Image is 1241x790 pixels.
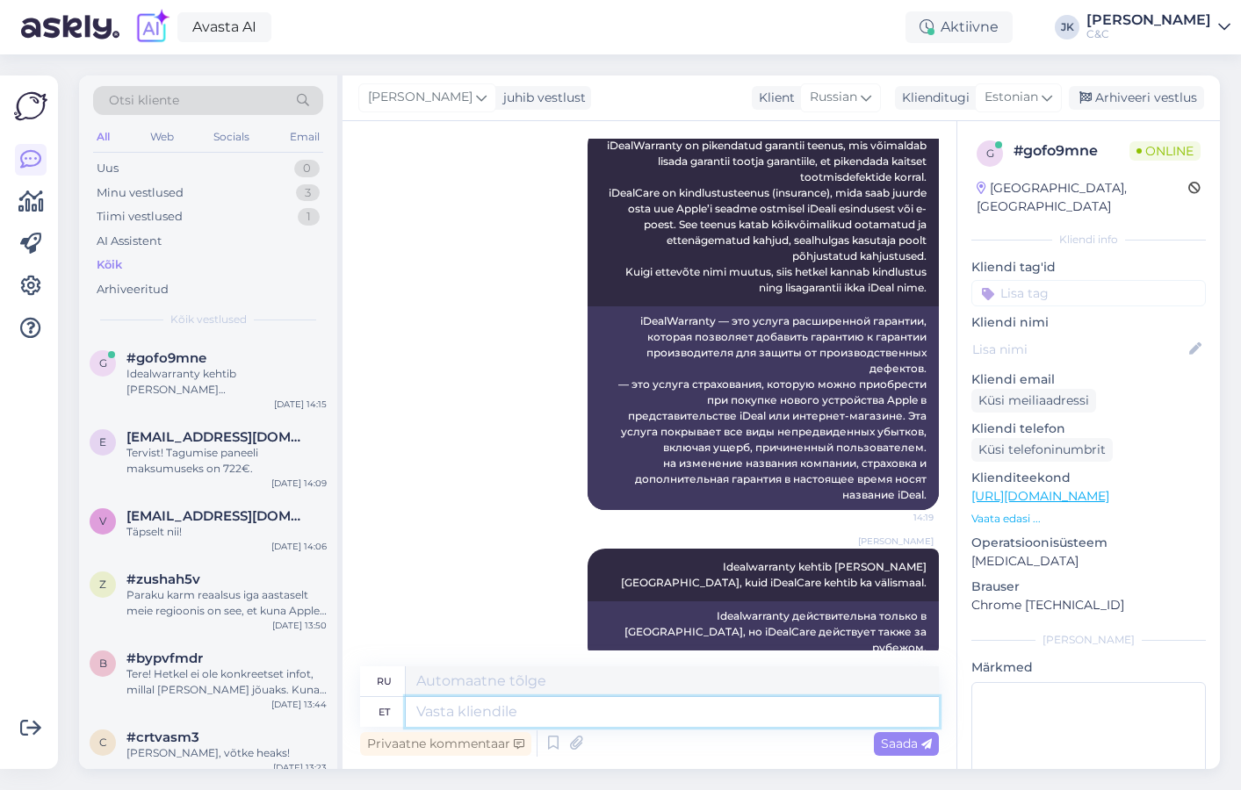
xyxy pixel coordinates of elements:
div: 0 [294,160,320,177]
p: [MEDICAL_DATA] [971,552,1206,571]
span: v [99,514,106,528]
span: #gofo9mne [126,350,206,366]
div: Arhiveeritud [97,281,169,298]
p: Brauser [971,578,1206,596]
div: Arhiveeri vestlus [1069,86,1204,110]
a: Avasta AI [177,12,271,42]
div: Idealwarranty kehtib [PERSON_NAME] [GEOGRAPHIC_DATA], kuid iDealCare kehtib ka välismaal. [126,366,327,398]
div: Uus [97,160,119,177]
div: Web [147,126,177,148]
p: Kliendi telefon [971,420,1206,438]
span: g [986,147,994,160]
div: Socials [210,126,253,148]
span: Online [1129,141,1201,161]
div: [DATE] 13:50 [272,619,327,632]
p: Vaata edasi ... [971,511,1206,527]
span: vitales1993@gmail.com [126,508,309,524]
span: [PERSON_NAME] [858,535,934,548]
div: Küsi telefoninumbrit [971,438,1113,462]
span: 14:19 [868,511,934,524]
div: Täpselt nii! [126,524,327,540]
div: Kliendi info [971,232,1206,248]
div: [DATE] 14:15 [274,398,327,411]
div: Privaatne kommentaar [360,732,531,756]
div: AI Assistent [97,233,162,250]
p: Klienditeekond [971,469,1206,487]
div: [DATE] 14:06 [271,540,327,553]
div: [PERSON_NAME], võtke heaks! [126,745,327,761]
span: Estonian [985,88,1038,107]
div: Tervist! Tagumise paneeli maksumuseks on 722€. [126,445,327,477]
p: Märkmed [971,658,1206,677]
div: # gofo9mne [1014,140,1129,162]
p: Kliendi tag'id [971,258,1206,276]
div: Email [286,126,323,148]
a: [URL][DOMAIN_NAME] [971,488,1109,504]
div: [PERSON_NAME] [1086,13,1211,27]
span: edi99.fjodorov@gmail.com [126,429,309,445]
span: Otsi kliente [109,91,179,110]
span: Saada [881,736,932,751]
input: Lisa nimi [972,340,1186,359]
img: Askly Logo [14,90,47,123]
div: C&C [1086,27,1211,41]
div: Kõik [97,256,122,274]
div: [DATE] 13:23 [273,761,327,774]
span: #zushah5v [126,571,200,587]
div: All [93,126,113,148]
div: JK [1055,15,1079,39]
span: Kõik vestlused [170,312,247,327]
div: [DATE] 13:44 [271,698,327,711]
div: Idealwarranty действительна только в [GEOGRAPHIC_DATA], но iDealCare действует также за рубежом. [588,601,939,663]
input: Lisa tag [971,280,1206,306]
div: Aktiivne [905,11,1013,43]
span: e [99,435,106,449]
div: et [379,697,390,727]
div: Paraku karm reaalsus iga aastaselt meie regioonis on see, et kuna Apple eraldab suurema kogustes ... [126,587,327,619]
div: Klient [752,89,795,107]
span: Russian [810,88,857,107]
span: Idealwarranty kehtib [PERSON_NAME] [GEOGRAPHIC_DATA], kuid iDealCare kehtib ka välismaal. [621,560,929,589]
p: Chrome [TECHNICAL_ID] [971,596,1206,614]
div: 1 [298,208,320,226]
div: [DATE] 14:09 [271,477,327,490]
div: Klienditugi [895,89,970,107]
span: b [99,657,107,670]
span: [PERSON_NAME] [368,88,473,107]
p: Operatsioonisüsteem [971,534,1206,552]
span: #bypvfmdr [126,650,203,666]
div: Minu vestlused [97,184,184,202]
div: ru [377,666,392,696]
div: Tere! Hetkel ei ole konkreetset infot, millal [PERSON_NAME] jõuaks. Kuna eeltellimusi on palju ja... [126,666,327,698]
p: Kliendi nimi [971,313,1206,332]
div: iDealWarranty — это услуга расширенной гарантии, которая позволяет добавить гарантию к гарантии п... [588,306,939,510]
div: [GEOGRAPHIC_DATA], [GEOGRAPHIC_DATA] [977,179,1188,216]
div: Tiimi vestlused [97,208,183,226]
span: z [99,578,106,591]
div: Küsi meiliaadressi [971,389,1096,413]
span: iDealWarranty on pikendatud garantii teenus, mis võimaldab lisada garantii tootja garantiile, et ... [607,139,929,294]
div: [PERSON_NAME] [971,632,1206,648]
span: g [99,356,107,370]
div: 3 [296,184,320,202]
img: explore-ai [133,9,170,46]
span: c [99,736,107,749]
a: [PERSON_NAME]C&C [1086,13,1230,41]
div: juhib vestlust [496,89,586,107]
p: Kliendi email [971,370,1206,389]
span: #crtvasm3 [126,729,199,745]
